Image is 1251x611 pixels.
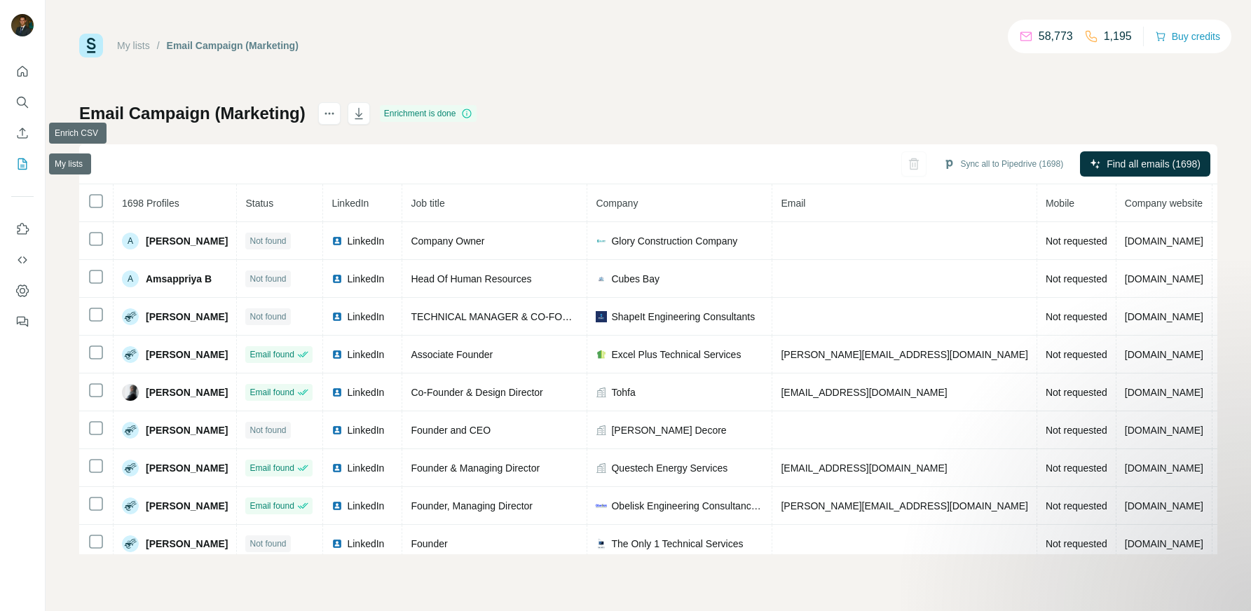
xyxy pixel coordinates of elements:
span: Cubes Bay [611,272,659,286]
span: Not found [249,310,286,323]
img: LinkedIn logo [331,538,343,549]
span: Company [596,198,638,209]
span: LinkedIn [347,272,384,286]
span: LinkedIn [347,499,384,513]
span: Company website [1125,198,1203,209]
button: Find all emails (1698) [1080,151,1210,177]
img: Avatar [122,460,139,476]
span: The Only 1 Technical Services [611,537,743,551]
span: Founder & Managing Director [411,462,540,474]
span: Email found [249,386,294,399]
span: [PERSON_NAME] [146,461,228,475]
span: LinkedIn [347,385,384,399]
span: [EMAIL_ADDRESS][DOMAIN_NAME] [781,387,947,398]
p: 1,195 [1104,28,1132,45]
span: [PERSON_NAME] [146,348,228,362]
span: Not found [249,424,286,437]
span: Email found [249,462,294,474]
img: LinkedIn logo [331,387,343,398]
div: Enrichment is done [380,105,477,122]
span: Not requested [1046,273,1107,284]
span: [DOMAIN_NAME] [1125,273,1203,284]
span: [EMAIL_ADDRESS][DOMAIN_NAME] [781,462,947,474]
span: Not found [249,235,286,247]
span: [PERSON_NAME] [146,499,228,513]
img: company-logo [596,273,607,284]
img: Avatar [122,346,139,363]
span: Tohfa [611,385,635,399]
li: / [157,39,160,53]
span: 1698 Profiles [122,198,179,209]
span: Founder [411,538,447,549]
span: Not requested [1046,387,1107,398]
button: Quick start [11,59,34,84]
span: [PERSON_NAME] [146,537,228,551]
span: [PERSON_NAME][EMAIL_ADDRESS][DOMAIN_NAME] [781,500,1027,512]
button: Feedback [11,309,34,334]
span: Find all emails (1698) [1107,157,1201,171]
span: [DOMAIN_NAME] [1125,387,1203,398]
img: company-logo [596,500,607,512]
span: [DOMAIN_NAME] [1125,349,1203,360]
img: Avatar [122,384,139,401]
span: Not requested [1046,235,1107,247]
img: LinkedIn logo [331,462,343,474]
span: LinkedIn [347,310,384,324]
span: Questech Energy Services [611,461,727,475]
span: Status [245,198,273,209]
span: Glory Construction Company [611,234,737,248]
button: Enrich CSV [11,121,34,146]
img: LinkedIn logo [331,500,343,512]
h1: Email Campaign (Marketing) [79,102,306,125]
span: Head Of Human Resources [411,273,531,284]
span: Mobile [1046,198,1074,209]
img: Avatar [122,308,139,325]
button: Buy credits [1155,27,1220,46]
img: LinkedIn logo [331,235,343,247]
span: Company Owner [411,235,484,247]
img: Surfe Logo [79,34,103,57]
span: [DOMAIN_NAME] [1125,311,1203,322]
span: [DOMAIN_NAME] [1125,235,1203,247]
img: company-logo [596,538,607,549]
span: Not requested [1046,349,1107,360]
span: Founder, Managing Director [411,500,533,512]
button: My lists [11,151,34,177]
button: Use Surfe API [11,247,34,273]
span: [PERSON_NAME][EMAIL_ADDRESS][DOMAIN_NAME] [781,349,1027,360]
a: My lists [117,40,150,51]
span: Co-Founder & Design Director [411,387,542,398]
div: A [122,270,139,287]
span: Founder and CEO [411,425,491,436]
img: company-logo [596,235,607,247]
span: ShapeIt Engineering Consultants [611,310,755,324]
img: Avatar [122,422,139,439]
span: [PERSON_NAME] [146,385,228,399]
span: Not requested [1046,311,1107,322]
span: Email found [249,348,294,361]
span: [PERSON_NAME] [146,234,228,248]
img: LinkedIn logo [331,349,343,360]
div: Email Campaign (Marketing) [167,39,299,53]
span: Amsappriya B [146,272,212,286]
iframe: Intercom live chat [1203,563,1237,597]
img: LinkedIn logo [331,311,343,322]
span: [PERSON_NAME] [146,310,228,324]
img: company-logo [596,349,607,360]
p: 58,773 [1039,28,1073,45]
img: Avatar [122,535,139,552]
span: [PERSON_NAME] Decore [611,423,726,437]
button: Use Surfe on LinkedIn [11,217,34,242]
button: Search [11,90,34,115]
div: A [122,233,139,249]
button: actions [318,102,341,125]
button: Sync all to Pipedrive (1698) [934,153,1073,174]
img: LinkedIn logo [331,273,343,284]
span: LinkedIn [347,423,384,437]
img: company-logo [596,311,607,322]
span: Email [781,198,805,209]
span: LinkedIn [347,234,384,248]
img: Avatar [11,14,34,36]
span: Associate Founder [411,349,493,360]
span: Excel Plus Technical Services [611,348,741,362]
